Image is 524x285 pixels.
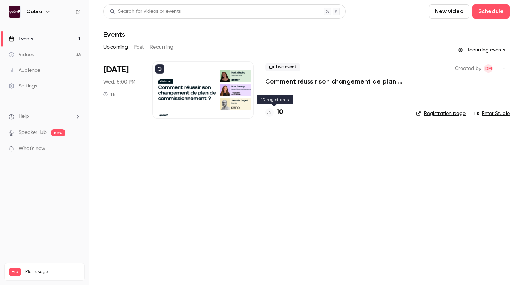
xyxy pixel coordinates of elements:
[9,67,40,74] div: Audience
[265,77,405,86] a: Comment réussir son changement de plan de commissionnement ?
[429,4,469,19] button: New video
[455,64,481,73] span: Created by
[103,41,128,53] button: Upcoming
[25,269,80,275] span: Plan usage
[265,63,300,71] span: Live event
[134,41,144,53] button: Past
[51,129,65,136] span: new
[19,113,29,120] span: Help
[103,91,115,97] div: 1 h
[150,41,174,53] button: Recurring
[9,51,34,58] div: Videos
[9,267,21,276] span: Pro
[454,44,510,56] button: Recurring events
[484,64,493,73] span: Dylan Manceau
[277,107,283,117] h4: 10
[9,6,20,17] img: Qobra
[103,30,125,39] h1: Events
[9,82,37,90] div: Settings
[103,61,141,119] div: Sep 24 Wed, 5:00 PM (Europe/Paris)
[472,4,510,19] button: Schedule
[103,64,129,76] span: [DATE]
[26,8,42,15] h6: Qobra
[485,64,492,73] span: DM
[109,8,181,15] div: Search for videos or events
[19,145,45,152] span: What's new
[9,113,81,120] li: help-dropdown-opener
[19,129,47,136] a: SpeakerHub
[103,79,135,86] span: Wed, 5:00 PM
[265,107,283,117] a: 10
[416,110,466,117] a: Registration page
[474,110,510,117] a: Enter Studio
[9,35,33,42] div: Events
